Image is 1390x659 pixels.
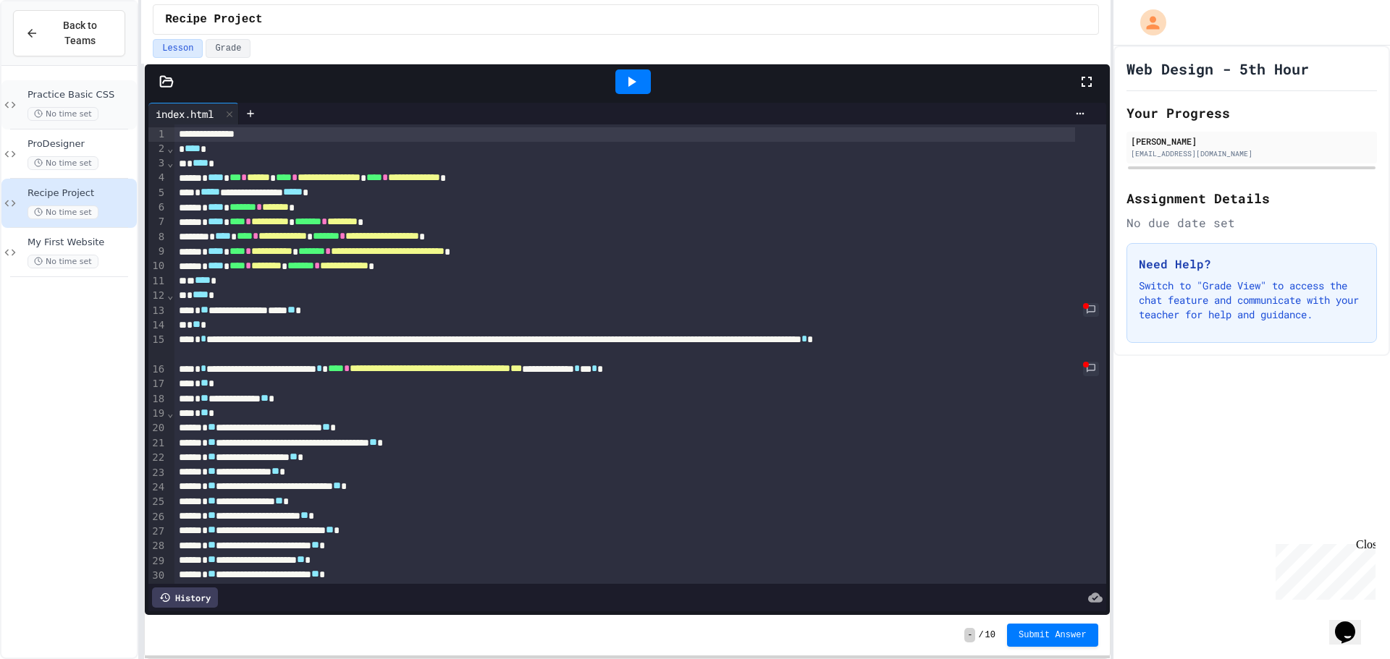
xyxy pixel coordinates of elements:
[28,187,134,200] span: Recipe Project
[167,407,174,419] span: Fold line
[1329,601,1376,645] iframe: chat widget
[148,156,167,171] div: 3
[28,255,98,268] span: No time set
[148,142,167,156] div: 2
[148,421,167,435] div: 20
[148,127,167,142] div: 1
[167,157,174,169] span: Fold line
[148,392,167,407] div: 18
[148,495,167,509] div: 25
[148,245,167,259] div: 9
[167,143,174,154] span: Fold line
[148,333,167,362] div: 15
[1007,624,1098,647] button: Submit Answer
[148,466,167,480] div: 23
[165,11,262,28] span: Recipe Project
[148,436,167,451] div: 21
[148,510,167,524] div: 26
[28,237,134,249] span: My First Website
[6,6,100,92] div: Chat with us now!Close
[148,274,167,289] div: 11
[1125,6,1170,39] div: My Account
[148,362,167,377] div: 16
[148,106,221,122] div: index.html
[152,587,218,608] div: History
[1139,255,1365,273] h3: Need Help?
[148,583,167,598] div: 31
[148,407,167,421] div: 19
[148,539,167,553] div: 28
[148,318,167,333] div: 14
[148,186,167,200] div: 5
[148,289,167,303] div: 12
[964,628,975,642] span: -
[1139,279,1365,322] p: Switch to "Grade View" to access the chat feature and communicate with your teacher for help and ...
[148,377,167,391] div: 17
[1126,103,1377,123] h2: Your Progress
[1126,59,1309,79] h1: Web Design - 5th Hour
[148,215,167,229] div: 7
[28,89,134,101] span: Practice Basic CSS
[206,39,250,58] button: Grade
[148,554,167,569] div: 29
[28,138,134,150] span: ProDesigner
[148,103,239,124] div: index.html
[47,18,113,48] span: Back to Teams
[1126,188,1377,208] h2: Assignment Details
[153,39,203,58] button: Lesson
[1019,629,1087,641] span: Submit Answer
[148,230,167,245] div: 8
[978,629,983,641] span: /
[148,304,167,318] div: 13
[985,629,995,641] span: 10
[28,156,98,170] span: No time set
[1131,135,1373,148] div: [PERSON_NAME]
[148,569,167,583] div: 30
[1270,538,1376,600] iframe: chat widget
[148,200,167,215] div: 6
[167,289,174,301] span: Fold line
[1126,214,1377,231] div: No due date set
[1131,148,1373,159] div: [EMAIL_ADDRESS][DOMAIN_NAME]
[148,480,167,495] div: 24
[148,524,167,539] div: 27
[28,205,98,219] span: No time set
[148,451,167,465] div: 22
[28,107,98,121] span: No time set
[13,10,125,56] button: Back to Teams
[148,171,167,185] div: 4
[148,259,167,273] div: 10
